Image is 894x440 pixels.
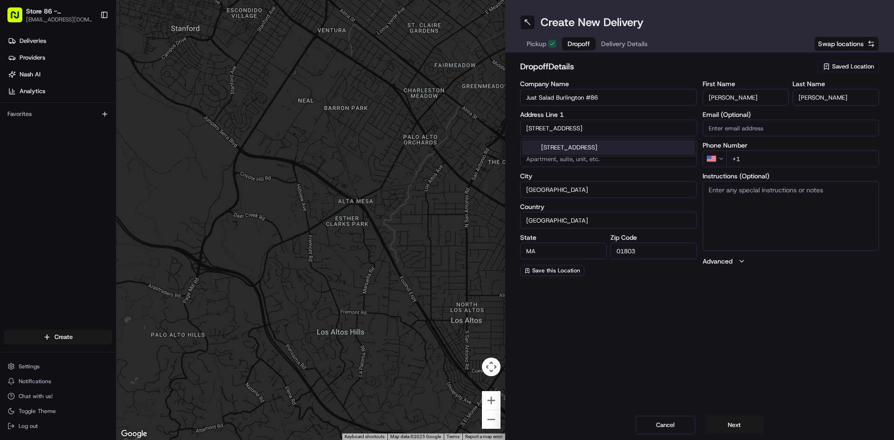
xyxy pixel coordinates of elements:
[9,161,24,176] img: Regen Pajulas
[26,16,95,23] button: [EMAIL_ADDRESS][DOMAIN_NAME]
[520,138,697,157] div: Suggestions
[568,39,590,48] span: Dropoff
[703,257,732,266] label: Advanced
[70,169,73,177] span: •
[6,204,75,221] a: 📗Knowledge Base
[20,70,41,79] span: Nash AI
[119,428,149,440] img: Google
[19,170,26,177] img: 1736555255976-a54dd68f-1ca7-489b-9aae-adbdc363a1c4
[792,89,879,106] input: Enter last name
[144,119,169,130] button: See all
[447,434,460,439] a: Terms (opens in new tab)
[4,390,112,403] button: Chat with us!
[26,7,95,16] button: Store 86 - [GEOGRAPHIC_DATA] ([GEOGRAPHIC_DATA]) (Just Salad)
[79,209,86,217] div: 💻
[520,212,697,229] input: Enter country
[19,407,56,415] span: Toggle Theme
[19,363,40,370] span: Settings
[703,81,789,87] label: First Name
[818,60,879,73] button: Saved Location
[4,405,112,418] button: Toggle Theme
[832,62,874,71] span: Saved Location
[818,39,864,48] span: Swap locations
[4,330,112,345] button: Create
[19,422,38,430] span: Log out
[9,209,17,217] div: 📗
[520,243,607,259] input: Enter state
[482,391,501,410] button: Zoom in
[4,84,116,99] a: Analytics
[9,89,26,106] img: 1736555255976-a54dd68f-1ca7-489b-9aae-adbdc363a1c4
[482,358,501,376] button: Map camera controls
[465,434,502,439] a: Report a map error
[4,50,116,65] a: Providers
[345,433,385,440] button: Keyboard shortcuts
[4,4,96,26] button: Store 86 - [GEOGRAPHIC_DATA] ([GEOGRAPHIC_DATA]) (Just Salad)[EMAIL_ADDRESS][DOMAIN_NAME]
[4,34,116,48] a: Deliveries
[703,142,880,149] label: Phone Number
[4,375,112,388] button: Notifications
[520,173,697,179] label: City
[75,169,94,177] span: [DATE]
[522,141,695,155] div: [STREET_ADDRESS]
[19,208,71,217] span: Knowledge Base
[520,265,584,276] button: Save this Location
[4,420,112,433] button: Log out
[42,89,153,98] div: Start new chat
[703,173,880,179] label: Instructions (Optional)
[20,37,46,45] span: Deliveries
[24,60,154,70] input: Clear
[19,393,53,400] span: Chat with us!
[520,234,607,241] label: State
[601,39,648,48] span: Delivery Details
[520,81,697,87] label: Company Name
[532,267,580,274] span: Save this Location
[9,9,28,28] img: Nash
[9,37,169,52] p: Welcome 👋
[19,378,51,385] span: Notifications
[119,428,149,440] a: Open this area in Google Maps (opens a new window)
[4,360,112,373] button: Settings
[703,257,880,266] button: Advanced
[9,121,62,129] div: Past conversations
[482,410,501,429] button: Zoom out
[93,231,113,238] span: Pylon
[520,150,697,167] input: Apartment, suite, unit, etc.
[703,89,789,106] input: Enter first name
[4,67,116,82] a: Nash AI
[158,92,169,103] button: Start new chat
[527,39,546,48] span: Pickup
[66,230,113,238] a: Powered byPylon
[520,111,697,118] label: Address Line 1
[703,120,880,136] input: Enter email address
[726,150,880,167] input: Enter phone number
[541,15,643,30] h1: Create New Delivery
[704,416,764,434] button: Next
[20,54,45,62] span: Providers
[520,203,697,210] label: Country
[610,243,697,259] input: Enter zip code
[88,208,149,217] span: API Documentation
[703,111,880,118] label: Email (Optional)
[75,204,153,221] a: 💻API Documentation
[814,36,879,51] button: Swap locations
[520,181,697,198] input: Enter city
[20,87,45,95] span: Analytics
[54,333,73,341] span: Create
[31,144,50,152] span: [DATE]
[792,81,879,87] label: Last Name
[520,120,697,136] input: Enter address
[390,434,441,439] span: Map data ©2025 Google
[610,234,697,241] label: Zip Code
[29,169,68,177] span: Regen Pajulas
[20,89,36,106] img: 1755196953914-cd9d9cba-b7f7-46ee-b6f5-75ff69acacf5
[520,89,697,106] input: Enter company name
[4,107,112,122] div: Favorites
[520,60,812,73] h2: dropoff Details
[42,98,128,106] div: We're available if you need us!
[636,416,695,434] button: Cancel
